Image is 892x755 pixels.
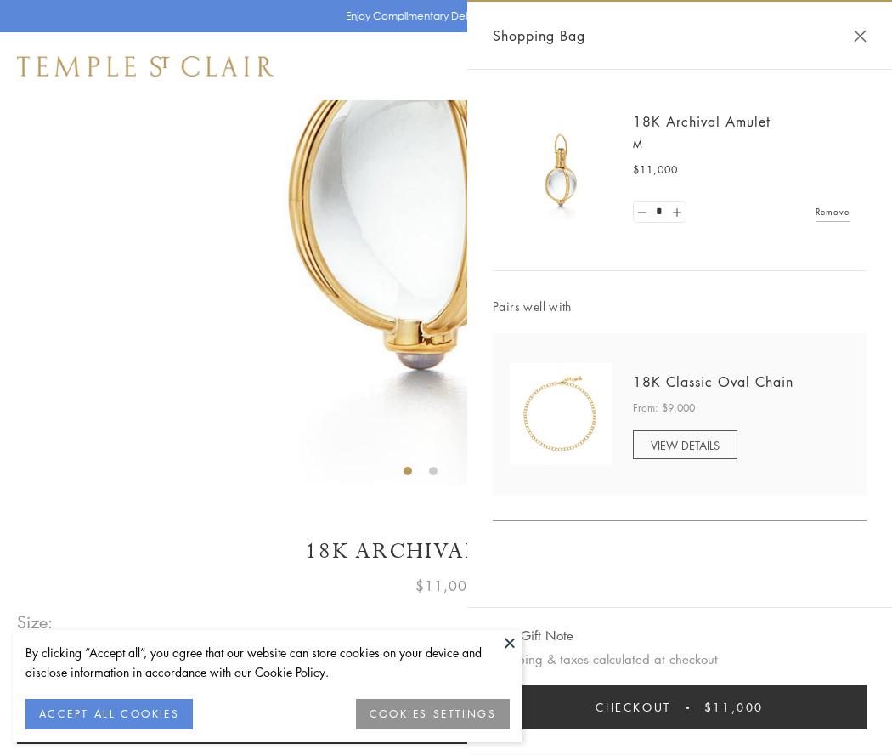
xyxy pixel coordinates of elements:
[633,430,737,459] a: VIEW DETAILS
[25,643,510,682] div: By clicking “Accept all”, you agree that our website can store cookies on your device and disclos...
[668,202,685,223] a: Set quantity to 2
[633,372,793,391] a: 18K Classic Oval Chain
[493,649,867,670] p: Shipping & taxes calculated at checkout
[17,536,875,566] h1: 18K Archival Amulet
[816,202,850,221] a: Remove
[633,162,678,179] span: $11,000
[415,575,477,597] span: $11,000
[596,698,671,717] span: Checkout
[633,400,695,417] span: From: $9,000
[510,119,612,221] img: 18K Archival Amulet
[633,136,850,153] p: M
[346,8,539,25] p: Enjoy Complimentary Delivery & Returns
[651,437,720,453] span: VIEW DETAILS
[493,297,867,316] span: Pairs well with
[17,56,274,77] img: Temple St. Clair
[633,112,771,131] a: 18K Archival Amulet
[493,625,573,646] button: Add Gift Note
[356,699,510,729] button: COOKIES SETTINGS
[25,699,193,729] button: ACCEPT ALL COOKIES
[704,698,764,717] span: $11,000
[634,202,651,223] a: Set quantity to 0
[493,685,867,729] button: Checkout $11,000
[493,25,585,47] span: Shopping Bag
[510,363,612,465] img: N88865-OV18
[17,608,54,636] span: Size:
[854,30,867,43] button: Close Shopping Bag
